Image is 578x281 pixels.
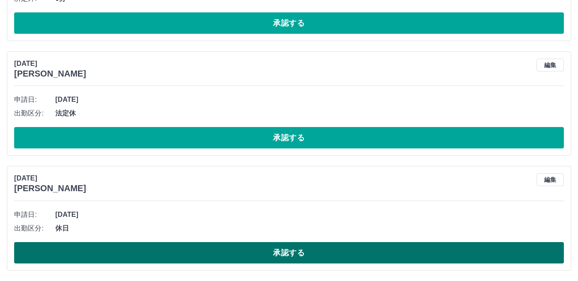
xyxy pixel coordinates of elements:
span: 休日 [55,223,564,234]
p: [DATE] [14,173,86,183]
span: 申請日: [14,210,55,220]
span: 出勤区分: [14,223,55,234]
button: 承認する [14,242,564,263]
span: 申請日: [14,95,55,105]
span: 出勤区分: [14,108,55,118]
button: 編集 [536,59,564,71]
span: 法定休 [55,108,564,118]
button: 承認する [14,12,564,34]
h3: [PERSON_NAME] [14,183,86,193]
button: 編集 [536,173,564,186]
p: [DATE] [14,59,86,69]
span: [DATE] [55,210,564,220]
h3: [PERSON_NAME] [14,69,86,79]
span: [DATE] [55,95,564,105]
button: 承認する [14,127,564,148]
